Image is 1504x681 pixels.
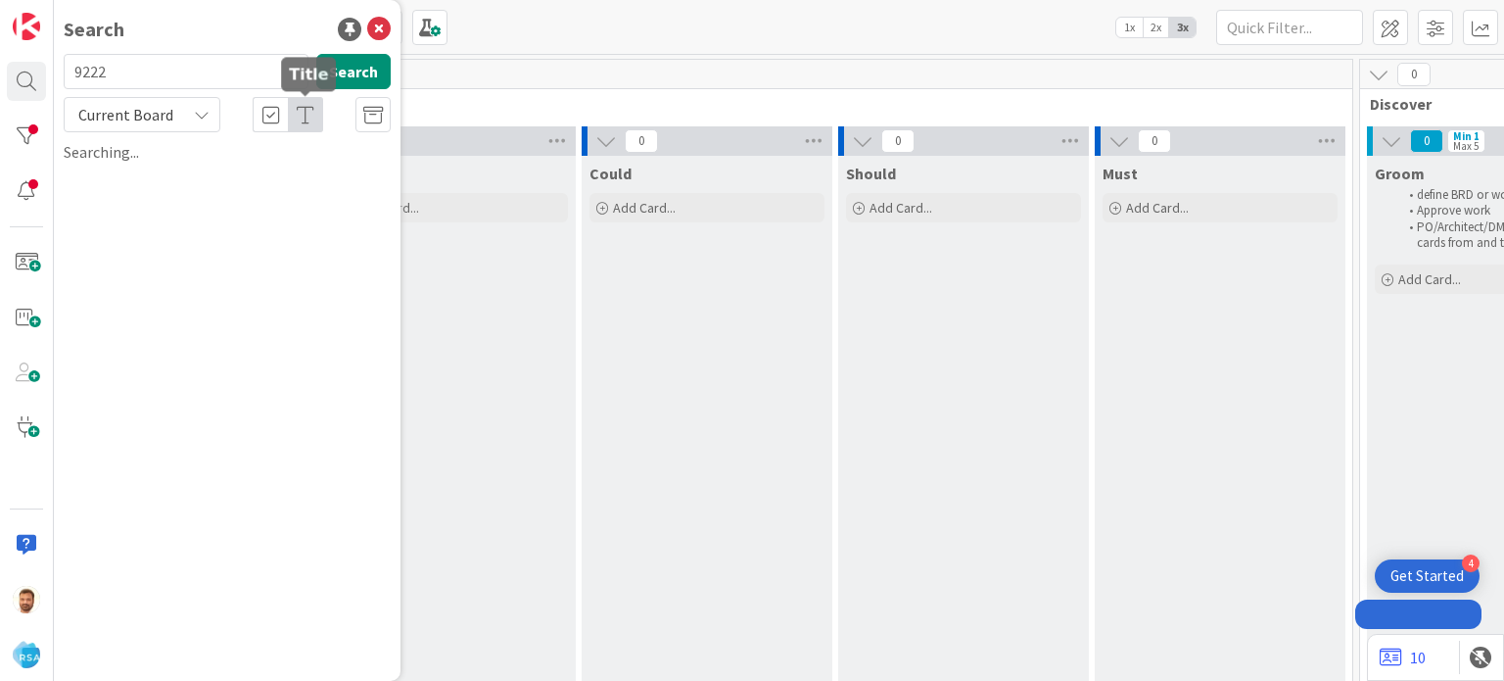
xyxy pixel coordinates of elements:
input: Quick Filter... [1216,10,1363,45]
div: Search [64,15,124,44]
span: 0 [1410,129,1443,153]
span: 2x [1143,18,1169,37]
img: AS [13,586,40,613]
span: Product Backlog [71,94,1328,114]
h5: Title [289,65,328,83]
span: 0 [625,129,658,153]
div: Min 1 [1453,131,1480,141]
img: Visit kanbanzone.com [13,13,40,40]
span: Add Card... [1126,199,1189,217]
span: Add Card... [1398,270,1461,288]
img: avatar [13,641,40,668]
button: Search [316,54,391,89]
span: 3x [1169,18,1196,37]
span: 1x [1116,18,1143,37]
span: 0 [1397,63,1431,86]
span: Groom [1375,164,1425,183]
input: Search for title... [64,54,308,89]
span: 0 [881,129,915,153]
div: Get Started [1390,566,1464,586]
a: 10 [1380,646,1426,669]
span: Must [1103,164,1138,183]
span: 0 [1138,129,1171,153]
div: 4 [1462,555,1480,572]
span: Add Card... [613,199,676,217]
span: Add Card... [869,199,932,217]
span: Should [846,164,896,183]
div: Max 5 [1453,141,1479,151]
div: Open Get Started checklist, remaining modules: 4 [1375,559,1480,593]
span: Current Board [78,105,173,124]
span: Could [589,164,632,183]
div: Searching... [64,140,391,164]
